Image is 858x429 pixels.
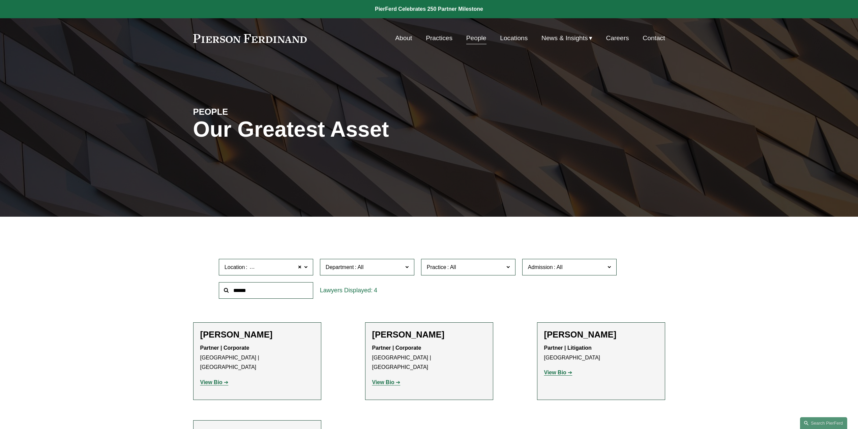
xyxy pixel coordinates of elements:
[374,287,377,294] span: 4
[544,345,592,351] strong: Partner | Litigation
[800,417,847,429] a: Search this site
[200,345,249,351] strong: Partner | Corporate
[372,343,486,372] p: [GEOGRAPHIC_DATA] | [GEOGRAPHIC_DATA]
[200,379,223,385] strong: View Bio
[528,264,553,270] span: Admission
[193,117,508,142] h1: Our Greatest Asset
[200,329,314,340] h2: [PERSON_NAME]
[200,379,229,385] a: View Bio
[541,32,588,44] span: News & Insights
[326,264,354,270] span: Department
[544,343,658,363] p: [GEOGRAPHIC_DATA]
[606,32,629,45] a: Careers
[544,329,658,340] h2: [PERSON_NAME]
[466,32,486,45] a: People
[372,345,421,351] strong: Partner | Corporate
[544,370,572,375] a: View Bio
[427,264,446,270] span: Practice
[200,343,314,372] p: [GEOGRAPHIC_DATA] | [GEOGRAPHIC_DATA]
[372,379,394,385] strong: View Bio
[372,379,401,385] a: View Bio
[193,106,311,117] h4: PEOPLE
[248,263,305,272] span: [GEOGRAPHIC_DATA]
[544,370,566,375] strong: View Bio
[372,329,486,340] h2: [PERSON_NAME]
[500,32,528,45] a: Locations
[395,32,412,45] a: About
[643,32,665,45] a: Contact
[541,32,592,45] a: folder dropdown
[225,264,245,270] span: Location
[426,32,452,45] a: Practices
